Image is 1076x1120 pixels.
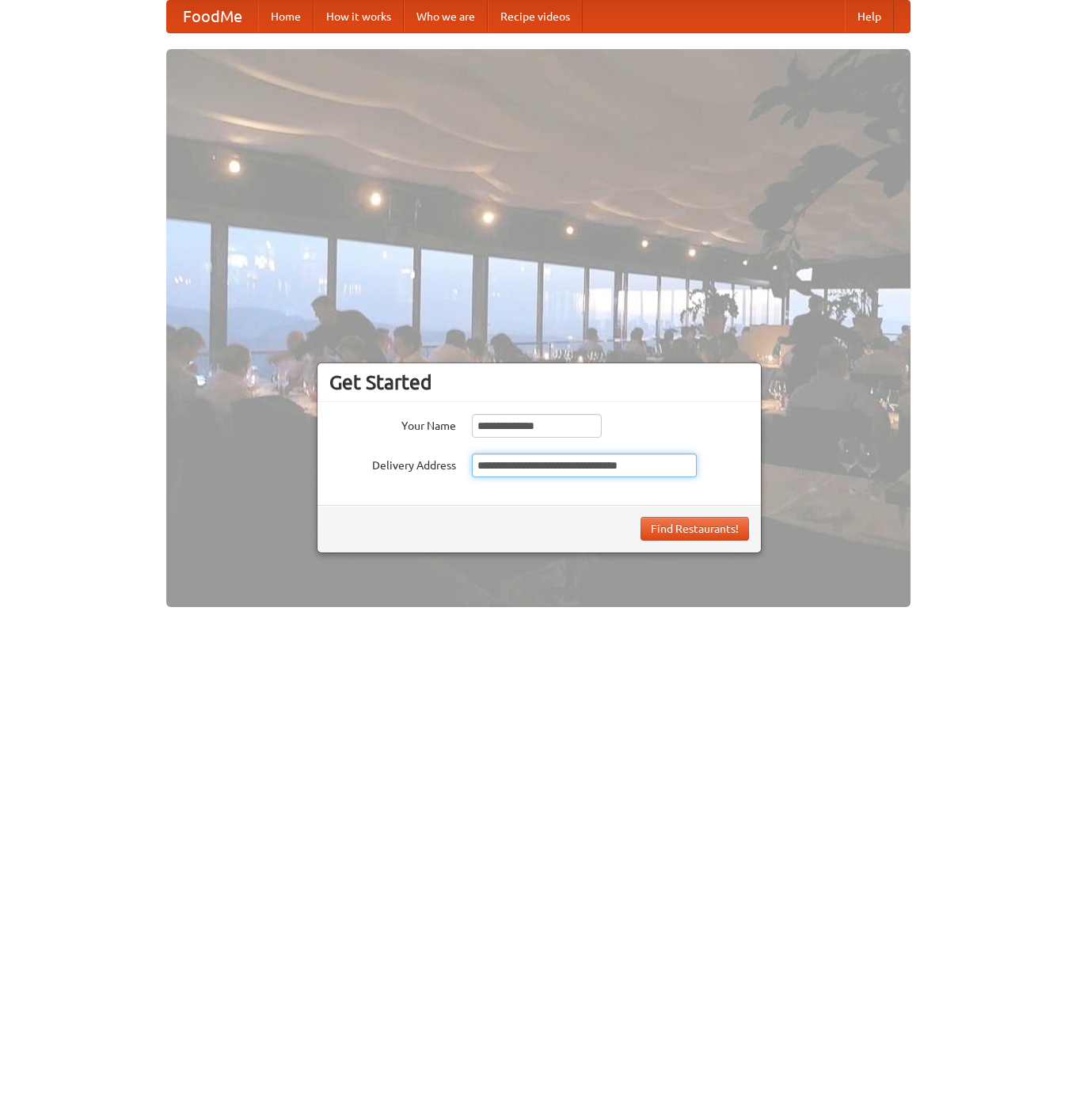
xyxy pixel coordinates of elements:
label: Delivery Address [329,454,456,473]
a: FoodMe [167,1,258,32]
a: Help [845,1,894,32]
a: Home [258,1,314,32]
a: How it works [314,1,404,32]
button: Find Restaurants! [641,517,749,541]
h3: Get Started [329,370,749,394]
label: Your Name [329,414,456,434]
a: Who we are [404,1,488,32]
a: Recipe videos [488,1,583,32]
